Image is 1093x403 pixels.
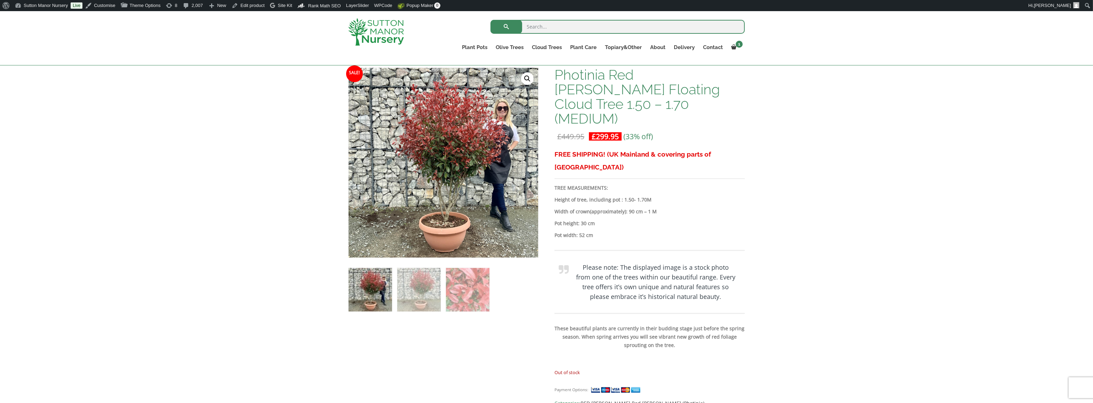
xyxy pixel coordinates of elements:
a: View full-screen image gallery [521,72,534,85]
a: 1 [727,42,745,52]
strong: These beautiful plants are currently in their budding stage just before the spring season. When s... [555,325,744,348]
span: 0 [434,2,440,9]
h3: FREE SHIPPING! (UK Mainland & covering parts of [GEOGRAPHIC_DATA]) [555,148,745,174]
strong: TREE MEASUREMENTS: [555,184,608,191]
b: (approximately) [590,208,626,215]
a: Cloud Trees [528,42,566,52]
a: Olive Trees [492,42,528,52]
span: (33% off) [623,132,653,141]
a: About [646,42,670,52]
strong: Pot height: 30 cm [555,220,595,227]
img: payment supported [591,386,643,394]
p: Out of stock [555,368,745,377]
bdi: 449.95 [557,132,584,141]
img: Photinia Red Robin Floating Cloud Tree 1.50 - 1.70 (MEDIUM) - Image 3 [446,268,489,311]
h1: Photinia Red [PERSON_NAME] Floating Cloud Tree 1.50 – 1.70 (MEDIUM) [555,68,745,126]
span: Sale! [346,65,363,82]
bdi: 299.95 [592,132,619,141]
span: £ [592,132,596,141]
span: 1 [736,41,743,48]
span: Rank Math SEO [308,3,341,8]
a: Topiary&Other [601,42,646,52]
small: Payment Options: [555,387,588,392]
img: Photinia Red Robin Floating Cloud Tree 1.50 - 1.70 (MEDIUM) [349,268,392,311]
span: [PERSON_NAME] [1034,3,1071,8]
img: Photinia Red Robin Floating Cloud Tree 1.50 - 1.70 (MEDIUM) - Image 2 [397,268,441,311]
a: Live [71,2,82,9]
a: Plant Care [566,42,601,52]
a: Contact [699,42,727,52]
input: Search... [490,20,745,34]
img: logo [348,18,404,46]
strong: Pot width: 52 cm [555,232,593,238]
span: Site Kit [278,3,292,8]
span: £ [557,132,561,141]
strong: Width of crown : 90 cm – 1 M [555,208,657,215]
a: Plant Pots [458,42,492,52]
strong: Please note: The displayed image is a stock photo from one of the trees within our beautiful rang... [576,263,735,301]
b: Height of tree, including pot : 1.50- 1.70M [555,196,652,203]
a: Delivery [670,42,699,52]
